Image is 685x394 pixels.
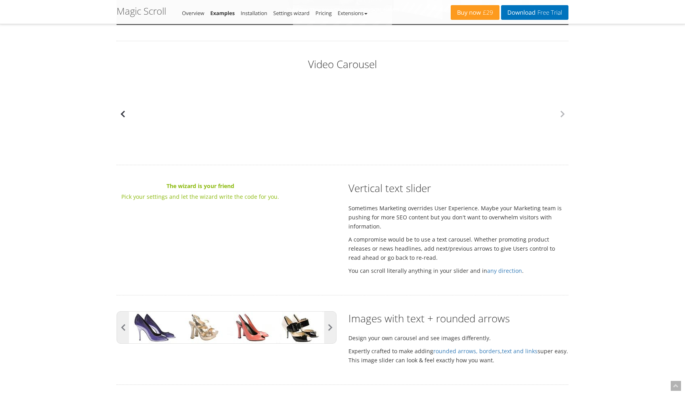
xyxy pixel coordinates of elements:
[348,204,568,231] p: Sometimes Marketing overrides User Experience. Maybe your Marketing team is pushing for more SEO ...
[487,267,522,274] a: any direction
[433,347,500,355] a: rounded arrows, borders
[451,5,499,20] a: Buy now£29
[348,181,568,195] h2: Vertical text slider
[348,235,568,262] p: A compromise would be to use a text carousel. Whether promoting product releases or news headline...
[348,266,568,275] p: You can scroll literally anything in your slider and in .
[241,10,267,17] a: Installation
[316,10,332,17] a: Pricing
[502,347,538,355] a: text and links
[273,10,310,17] a: Settings wizard
[536,10,562,16] span: Free Trial
[481,10,493,16] span: £29
[120,183,281,189] strong: The wizard is your friend
[348,311,568,325] h2: Images with text + rounded arrows
[182,10,204,17] a: Overview
[338,10,367,17] a: Extensions
[348,333,568,343] p: Design your own carousel and see images differently.
[210,10,235,17] a: Examples
[117,181,284,201] a: The wizard is your friendPick your settings and let the wizard write the code for you.
[348,346,568,365] p: Expertly crafted to make adding , super easy. This image slider can look & feel exactly how you w...
[501,5,568,20] a: DownloadFree Trial
[117,6,166,16] h1: Magic Scroll
[117,57,568,71] h2: Video Carousel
